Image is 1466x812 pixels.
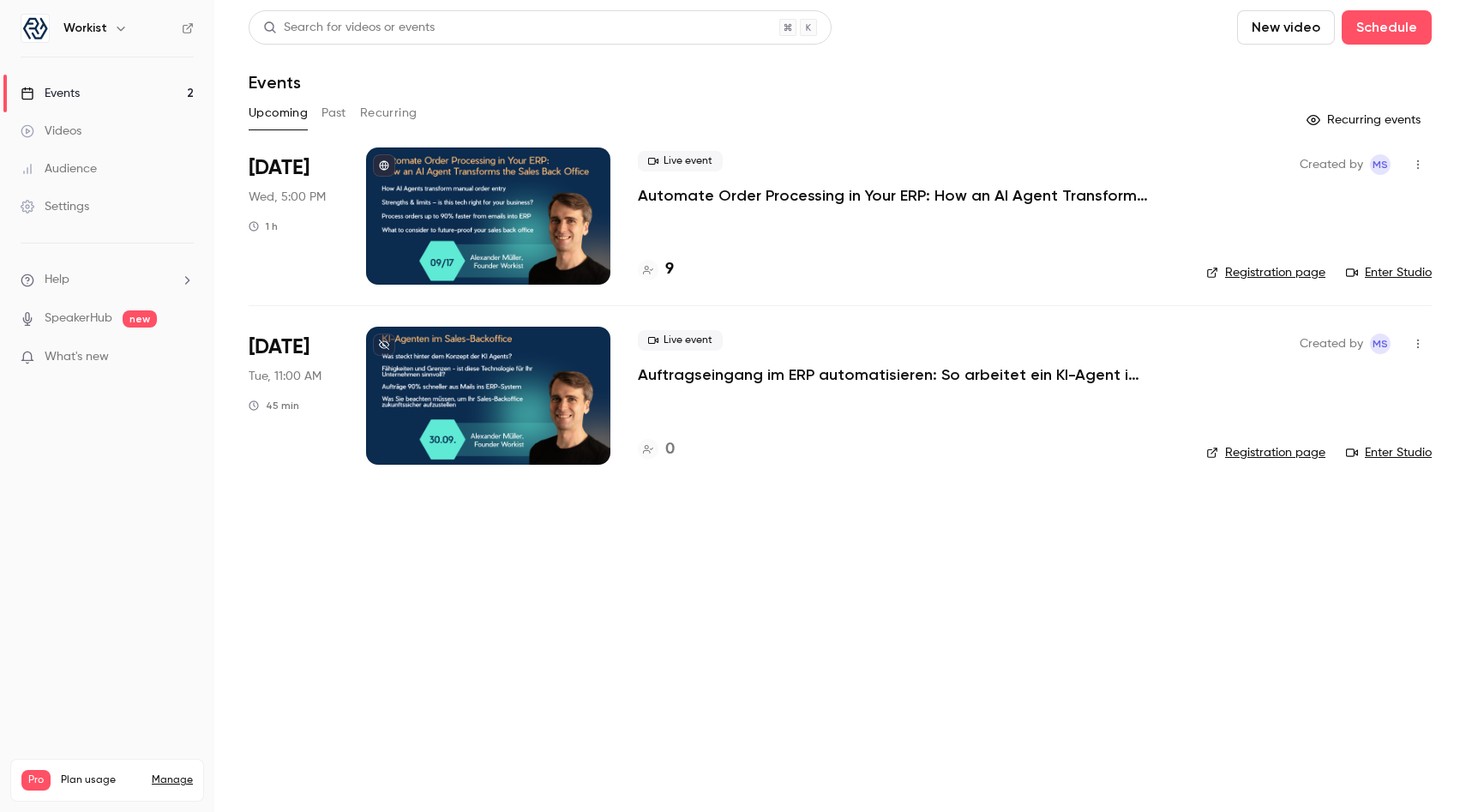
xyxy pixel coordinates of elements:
div: Sep 30 Tue, 11:00 AM (Europe/Berlin) [249,327,339,464]
button: Upcoming [249,99,308,127]
a: Automate Order Processing in Your ERP: How an AI Agent Transforms the Sales Back Office [638,185,1152,206]
span: Live event [638,151,723,171]
span: MS [1373,154,1388,175]
div: Audience [21,160,97,177]
span: new [123,310,157,328]
div: Events [21,85,80,102]
span: What's new [45,348,109,366]
li: help-dropdown-opener [21,271,194,289]
a: SpeakerHub [45,310,112,328]
span: Created by [1300,334,1363,354]
span: Live event [638,330,723,351]
button: Recurring events [1299,106,1432,134]
span: Pro [21,770,51,791]
h4: 0 [665,438,675,461]
span: Max Sauermilch [1370,334,1391,354]
button: Recurring [360,99,418,127]
iframe: Noticeable Trigger [173,350,194,365]
div: Settings [21,198,89,215]
span: [DATE] [249,154,309,182]
span: MS [1373,334,1388,354]
h4: 9 [665,258,674,281]
a: 0 [638,438,675,461]
span: Help [45,271,69,289]
img: Workist [21,15,49,42]
div: Videos [21,123,81,140]
div: 1 h [249,220,278,233]
span: [DATE] [249,334,309,361]
a: Enter Studio [1346,444,1432,461]
h6: Workist [63,20,107,37]
span: Plan usage [61,773,141,787]
div: 45 min [249,399,299,412]
button: Past [321,99,346,127]
h1: Events [249,72,301,93]
div: Sep 17 Wed, 5:00 PM (Europe/Berlin) [249,147,339,285]
div: Search for videos or events [263,19,435,37]
span: Created by [1300,154,1363,175]
span: Max Sauermilch [1370,154,1391,175]
a: Enter Studio [1346,264,1432,281]
span: Tue, 11:00 AM [249,368,321,385]
a: Manage [152,773,193,787]
a: Registration page [1206,444,1325,461]
a: Registration page [1206,264,1325,281]
span: Wed, 5:00 PM [249,189,326,206]
button: Schedule [1342,10,1432,45]
a: 9 [638,258,674,281]
button: New video [1237,10,1335,45]
a: Auftragseingang im ERP automatisieren: So arbeitet ein KI-Agent im Sales-Backoffice [638,364,1152,385]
